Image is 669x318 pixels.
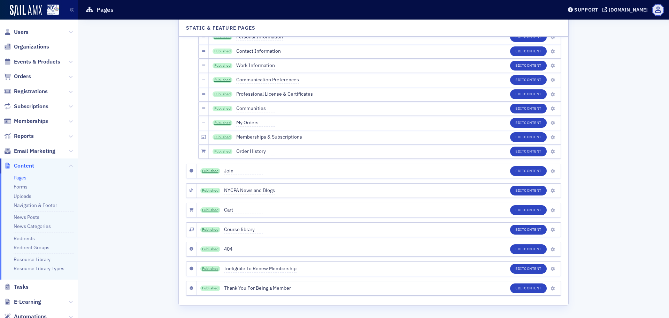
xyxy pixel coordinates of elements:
[524,227,541,232] span: Content
[510,32,547,42] button: EditContent
[14,193,31,199] a: Uploads
[524,266,541,271] span: Content
[524,286,541,290] span: Content
[236,148,275,155] span: Order History
[14,265,64,272] a: Resource Library Types
[14,283,29,291] span: Tasks
[236,33,283,41] span: Personal Information
[14,235,35,242] a: Redirects
[213,120,233,126] a: Published
[224,265,297,273] span: Ineligible To Renew Membership
[4,43,49,51] a: Organizations
[14,132,34,140] span: Reports
[524,168,541,173] span: Content
[14,103,48,110] span: Subscriptions
[524,77,541,82] span: Content
[14,214,39,220] a: News Posts
[602,7,650,12] button: [DOMAIN_NAME]
[524,34,541,39] span: Content
[213,106,233,111] a: Published
[14,256,51,262] a: Resource Library
[4,162,34,170] a: Content
[510,46,547,56] button: EditContent
[236,62,275,69] span: Work Information
[14,58,60,66] span: Events & Products
[4,88,48,95] a: Registrations
[213,34,233,40] a: Published
[4,58,60,66] a: Events & Products
[524,149,541,154] span: Content
[224,167,263,175] span: Join
[510,89,547,99] button: EditContent
[524,246,541,251] span: Content
[510,166,547,176] button: EditContent
[224,206,263,214] span: Cart
[213,149,233,154] a: Published
[186,24,256,32] h4: Static & Feature Pages
[510,104,547,113] button: EditContent
[4,283,29,291] a: Tasks
[200,207,221,213] a: Published
[524,91,541,96] span: Content
[14,28,29,36] span: Users
[652,4,664,16] span: Profile
[510,225,547,235] button: EditContent
[4,117,48,125] a: Memberships
[213,63,233,68] a: Published
[510,244,547,254] button: EditContent
[224,284,291,292] span: Thank You For Being a Member
[14,162,34,170] span: Content
[236,119,275,127] span: My Orders
[224,187,275,194] span: NYCPA News and Blogs
[14,184,28,190] a: Forms
[10,5,42,16] img: SailAMX
[510,186,547,195] button: EditContent
[14,175,26,181] a: Pages
[224,226,263,234] span: Course library
[524,49,541,53] span: Content
[524,106,541,111] span: Content
[510,132,547,142] button: EditContent
[200,246,221,252] a: Published
[200,286,221,291] a: Published
[97,6,114,14] h1: Pages
[524,120,541,125] span: Content
[236,90,313,98] span: Professional License & Certificates
[14,147,55,155] span: Email Marketing
[213,91,233,97] a: Published
[14,43,49,51] span: Organizations
[510,147,547,156] button: EditContent
[42,5,59,16] a: View Homepage
[236,47,281,55] span: Contact Information
[524,134,541,139] span: Content
[14,223,51,229] a: News Categories
[524,207,541,212] span: Content
[510,118,547,128] button: EditContent
[213,134,233,140] a: Published
[200,266,221,272] a: Published
[510,283,547,293] button: EditContent
[4,132,34,140] a: Reports
[14,73,31,80] span: Orders
[524,188,541,193] span: Content
[510,264,547,274] button: EditContent
[4,103,48,110] a: Subscriptions
[4,28,29,36] a: Users
[213,49,233,54] a: Published
[14,88,48,95] span: Registrations
[224,245,263,253] span: 404
[14,244,49,251] a: Redirect Groups
[510,205,547,215] button: EditContent
[574,7,598,13] div: Support
[609,7,648,13] div: [DOMAIN_NAME]
[200,188,221,193] a: Published
[14,202,57,208] a: Navigation & Footer
[524,63,541,68] span: Content
[4,73,31,80] a: Orders
[236,76,299,84] span: Communication Preferences
[47,5,59,15] img: SailAMX
[4,298,41,306] a: E-Learning
[510,61,547,71] button: EditContent
[200,227,221,232] a: Published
